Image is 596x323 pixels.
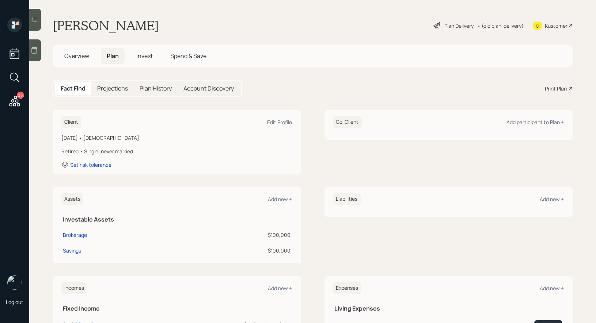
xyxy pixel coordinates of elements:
[181,231,291,239] div: $100,000
[61,116,81,128] h6: Client
[267,119,292,126] div: Edit Profile
[545,22,567,30] div: Kustomer
[333,282,361,294] h6: Expenses
[7,275,22,290] img: treva-nostdahl-headshot.png
[444,22,474,30] div: Plan Delivery
[53,18,159,34] h1: [PERSON_NAME]
[268,285,292,292] div: Add new +
[333,116,362,128] h6: Co-Client
[477,22,524,30] div: • (old plan-delivery)
[506,119,564,126] div: Add participant to Plan +
[61,134,292,142] div: [DATE] • [DEMOGRAPHIC_DATA]
[136,52,153,60] span: Invest
[540,196,564,203] div: Add new +
[268,196,292,203] div: Add new +
[61,282,87,294] h6: Incomes
[61,193,83,205] h6: Assets
[183,85,234,92] h5: Account Discovery
[63,305,291,312] h5: Fixed Income
[335,305,563,312] h5: Living Expenses
[61,147,292,155] div: Retired • Single, never married
[63,247,81,254] div: Savings
[540,285,564,292] div: Add new +
[70,161,111,168] div: Set risk tolerance
[17,92,24,99] div: 26
[107,52,119,60] span: Plan
[181,247,291,254] div: $100,000
[63,216,291,223] h5: Investable Assets
[97,85,128,92] h5: Projections
[6,299,23,305] div: Log out
[545,85,567,92] div: Print Plan
[61,85,86,92] h5: Fact Find
[64,52,89,60] span: Overview
[333,193,361,205] h6: Liabilities
[170,52,206,60] span: Spend & Save
[63,231,87,239] div: Brokerage
[140,85,172,92] h5: Plan History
